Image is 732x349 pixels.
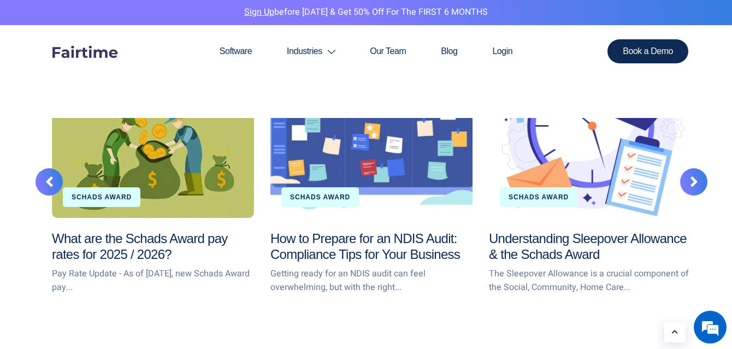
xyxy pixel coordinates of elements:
[607,39,688,63] a: Book a Demo
[270,231,460,262] a: How to Prepare for an NDIS Audit: Compliance Tips for Your Business
[57,61,184,75] div: SCHADS Classification Tool
[623,47,673,56] span: Book a Demo
[22,120,99,132] span: Welcome to Fairtime!
[270,29,473,218] a: How to Prepare for an NDIS Audit: Compliance Tips for Your Business
[475,25,530,78] a: Login
[509,193,569,201] a: Schads Award
[489,29,691,218] a: Understanding Sleepover Allowance & the Schads Award
[290,193,350,201] a: Schads Award
[270,267,473,295] p: Getting ready for an NDIS audit can feel overwhelming, but with the right...
[52,29,254,218] a: What are the Schads Award pay rates for 2025 / 2026?
[489,231,687,262] a: Understanding Sleepover Allowance & the Schads Award
[202,25,269,78] a: Software
[14,115,107,136] div: 9:05 AM
[22,147,176,195] div: If you need to classify a SCHADS Award employee you have come to the right place! There are 3 qui...
[8,5,724,20] p: before [DATE] & Get 50% Off for the FIRST 6 MONTHS
[664,322,686,342] a: Learn More
[19,103,107,111] div: SCHADS Classification Tool
[24,203,85,224] div: Get Started
[5,252,208,291] textarea: Choose an option
[72,193,132,201] a: Schads Award
[179,5,205,32] div: Minimize live chat window
[352,25,423,78] a: Our Team
[269,25,352,78] a: Industries
[489,267,691,295] p: The Sleepover Allowance is a crucial component of the Social, Community, Home Care...
[52,267,254,295] p: Pay Rate Update - As of [DATE], new Schads Award pay...
[52,231,228,262] a: What are the Schads Award pay rates for 2025 / 2026?
[423,25,475,78] a: Blog
[244,5,274,19] a: Sign Up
